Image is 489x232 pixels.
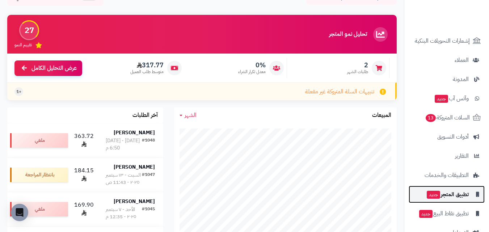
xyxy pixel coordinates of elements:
[426,114,436,122] span: 13
[409,51,485,69] a: العملاء
[142,172,155,186] div: #1047
[71,192,97,226] td: 169.90
[130,69,164,75] span: متوسط طلب العميل
[347,69,368,75] span: طلبات الشهر
[10,133,68,148] div: ملغي
[71,123,97,157] td: 363.72
[114,198,155,205] strong: [PERSON_NAME]
[409,109,485,126] a: السلات المتروكة13
[71,158,97,192] td: 184.15
[409,32,485,50] a: إشعارات التحويلات البنكية
[185,111,197,119] span: الشهر
[132,112,158,119] h3: آخر الطلبات
[437,132,469,142] span: أدوات التسويق
[14,60,82,76] a: عرض التحليل الكامل
[409,147,485,165] a: التقارير
[14,42,32,48] span: تقييم النمو
[409,128,485,145] a: أدوات التسويق
[409,90,485,107] a: وآتس آبجديد
[11,204,28,221] div: Open Intercom Messenger
[329,31,367,38] h3: تحليل نمو المتجر
[10,168,68,182] div: بانتظار المراجعة
[142,137,155,152] div: #1048
[435,95,448,103] span: جديد
[347,61,368,69] span: 2
[106,172,142,186] div: السبت - ١٣ سبتمبر ٢٠٢٥ - 11:43 ص
[130,61,164,69] span: 317.77
[426,189,469,199] span: تطبيق المتجر
[31,64,77,72] span: عرض التحليل الكامل
[106,206,142,220] div: الأحد - ٧ سبتمبر ٢٠٢٥ - 12:35 م
[238,69,266,75] span: معدل تكرار الشراء
[434,93,469,104] span: وآتس آب
[372,112,391,119] h3: المبيعات
[142,206,155,220] div: #1045
[409,205,485,222] a: تطبيق نقاط البيعجديد
[427,191,440,199] span: جديد
[455,55,469,65] span: العملاء
[418,208,469,219] span: تطبيق نقاط البيع
[305,88,374,96] span: تنبيهات السلة المتروكة غير مفعلة
[453,74,469,84] span: المدونة
[106,137,142,152] div: [DATE] - [DATE] 6:50 م
[419,210,433,218] span: جديد
[425,170,469,180] span: التطبيقات والخدمات
[10,202,68,216] div: ملغي
[16,89,21,95] span: +1
[409,71,485,88] a: المدونة
[455,151,469,161] span: التقارير
[409,186,485,203] a: تطبيق المتجرجديد
[114,129,155,136] strong: [PERSON_NAME]
[415,36,470,46] span: إشعارات التحويلات البنكية
[409,166,485,184] a: التطبيقات والخدمات
[238,61,266,69] span: 0%
[180,111,197,119] a: الشهر
[114,163,155,171] strong: [PERSON_NAME]
[425,113,470,123] span: السلات المتروكة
